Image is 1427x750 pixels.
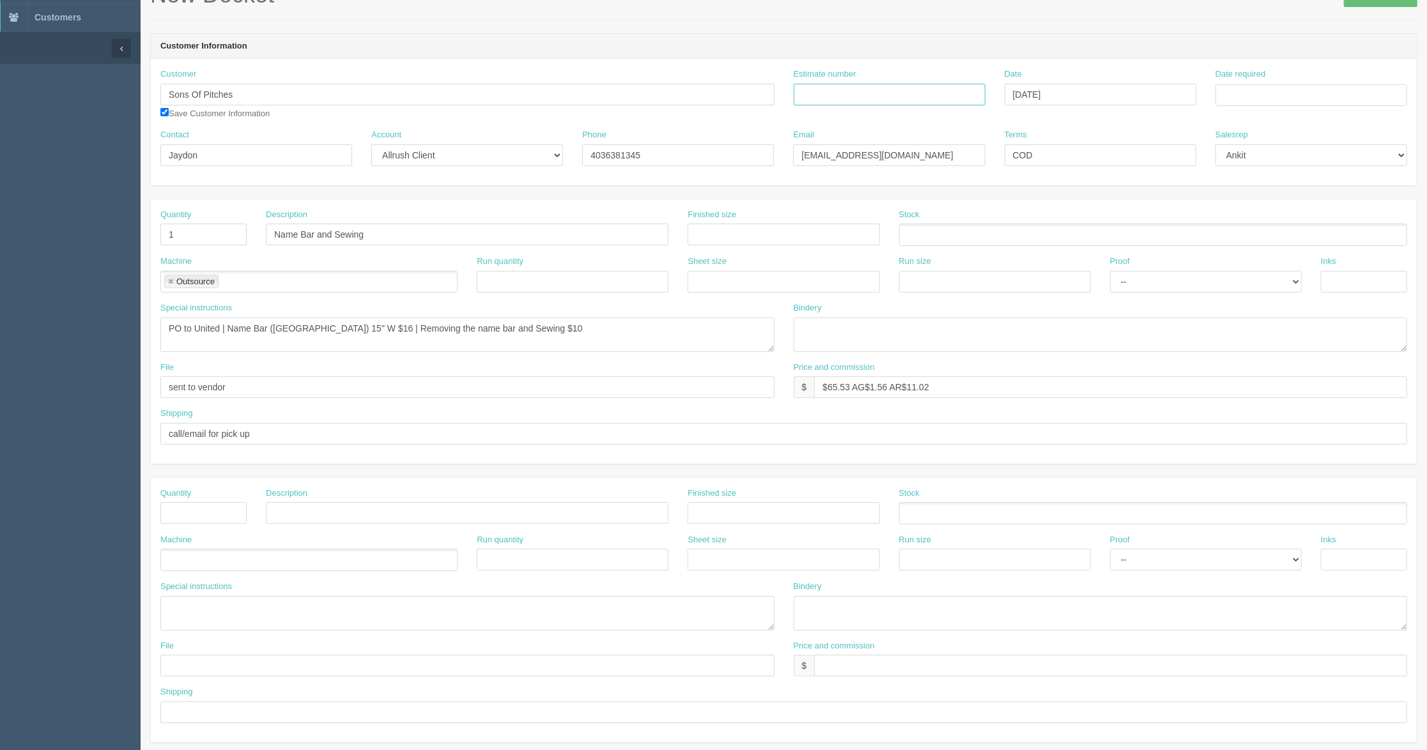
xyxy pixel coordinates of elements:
[477,256,523,268] label: Run quantity
[794,640,875,652] label: Price and commission
[160,686,193,698] label: Shipping
[160,84,775,105] input: Enter customer name
[160,302,232,314] label: Special instructions
[899,487,920,500] label: Stock
[899,209,920,221] label: Stock
[1321,534,1336,546] label: Inks
[160,362,174,374] label: File
[160,581,232,593] label: Special instructions
[160,68,196,80] label: Customer
[688,534,727,546] label: Sheet size
[266,209,307,221] label: Description
[160,408,193,420] label: Shipping
[477,534,523,546] label: Run quantity
[176,277,215,286] div: Outsource
[160,640,174,652] label: File
[899,534,932,546] label: Run size
[160,129,189,141] label: Contact
[1005,129,1027,141] label: Terms
[582,129,606,141] label: Phone
[160,256,192,268] label: Machine
[794,376,815,398] div: $
[794,68,856,80] label: Estimate number
[371,129,401,141] label: Account
[688,209,736,221] label: Finished size
[1215,68,1266,80] label: Date required
[160,534,192,546] label: Machine
[160,487,191,500] label: Quantity
[688,487,736,500] label: Finished size
[151,34,1417,59] header: Customer Information
[35,12,81,22] span: Customers
[794,655,815,677] div: $
[794,302,822,314] label: Bindery
[794,581,822,593] label: Bindery
[794,362,875,374] label: Price and commission
[1110,534,1130,546] label: Proof
[160,318,775,352] textarea: PO to United | Name Bar (PROTWILL) 15" W $16 | Sewing $10
[1110,256,1130,268] label: Proof
[1215,129,1248,141] label: Salesrep
[1005,68,1022,80] label: Date
[899,256,932,268] label: Run size
[793,129,814,141] label: Email
[160,68,775,119] div: Save Customer Information
[1321,256,1336,268] label: Inks
[688,256,727,268] label: Sheet size
[266,487,307,500] label: Description
[160,209,191,221] label: Quantity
